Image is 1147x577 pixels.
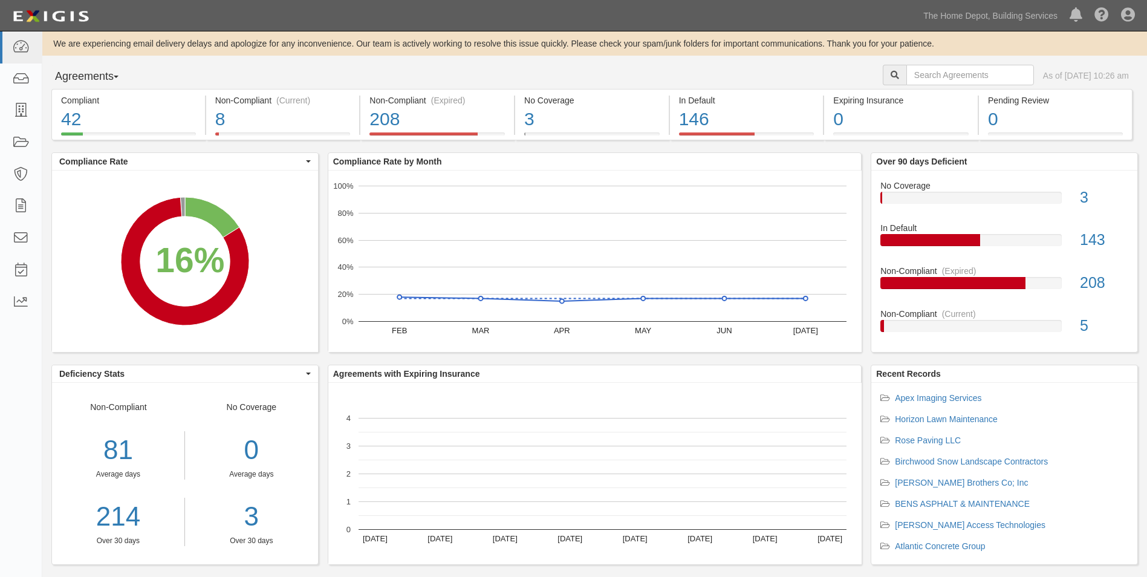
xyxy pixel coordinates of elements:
div: Non-Compliant (Expired) [369,94,505,106]
text: 40% [337,262,353,272]
div: Non-Compliant (Current) [215,94,351,106]
a: No Coverage3 [515,132,669,142]
input: Search Agreements [906,65,1034,85]
a: Apex Imaging Services [895,393,981,403]
a: Horizon Lawn Maintenance [895,414,998,424]
div: 42 [61,106,196,132]
text: 0% [342,317,353,326]
div: (Expired) [431,94,466,106]
div: In Default [679,94,814,106]
span: Compliance Rate [59,155,303,168]
svg: A chart. [328,383,862,564]
a: Non-Compliant(Expired)208 [880,265,1128,308]
text: 20% [337,290,353,299]
b: Agreements with Expiring Insurance [333,369,480,379]
div: Compliant [61,94,196,106]
img: logo-5460c22ac91f19d4615b14bd174203de0afe785f0fc80cf4dbbc73dc1793850b.png [9,5,93,27]
div: Average days [52,469,184,480]
b: Over 90 days Deficient [876,157,967,166]
button: Agreements [51,65,142,89]
div: 143 [1071,229,1137,251]
div: Over 30 days [194,536,309,546]
div: No Coverage [524,94,660,106]
div: 0 [833,106,969,132]
a: BENS ASPHALT & MAINTENANCE [895,499,1030,509]
text: [DATE] [687,534,712,543]
text: 100% [333,181,354,191]
div: Pending Review [988,94,1123,106]
a: Compliant42 [51,132,205,142]
text: [DATE] [557,534,582,543]
button: Deficiency Stats [52,365,318,382]
a: Non-Compliant(Current)5 [880,308,1128,342]
text: 80% [337,209,353,218]
div: (Current) [276,94,310,106]
a: Rose Paving LLC [895,435,961,445]
b: Recent Records [876,369,941,379]
span: Deficiency Stats [59,368,303,380]
svg: A chart. [52,171,318,352]
button: Compliance Rate [52,153,318,170]
a: Non-Compliant(Current)8 [206,132,360,142]
a: [PERSON_NAME] Brothers Co; Inc [895,478,1028,487]
div: 0 [988,106,1123,132]
a: Atlantic Concrete Group [895,541,985,551]
div: 3 [524,106,660,132]
div: Non-Compliant [871,308,1137,320]
text: 3 [346,442,351,451]
div: 208 [1071,272,1137,294]
div: Expiring Insurance [833,94,969,106]
div: 208 [369,106,505,132]
text: MAR [472,326,489,335]
a: No Coverage3 [880,180,1128,223]
div: 146 [679,106,814,132]
text: 60% [337,235,353,244]
div: (Current) [942,308,976,320]
div: In Default [871,222,1137,234]
a: [PERSON_NAME] Access Technologies [895,520,1045,530]
div: 3 [1071,187,1137,209]
i: Help Center - Complianz [1094,8,1109,23]
div: No Coverage [871,180,1137,192]
text: FEB [392,326,407,335]
div: 81 [52,431,184,469]
div: As of [DATE] 10:26 am [1043,70,1129,82]
div: Average days [194,469,309,480]
div: Over 30 days [52,536,184,546]
div: 5 [1071,315,1137,337]
text: 4 [346,414,351,423]
a: Non-Compliant(Expired)208 [360,132,514,142]
div: No Coverage [185,401,318,546]
a: In Default143 [880,222,1128,265]
text: [DATE] [817,534,842,543]
text: [DATE] [363,534,388,543]
text: 1 [346,497,351,506]
text: [DATE] [623,534,648,543]
a: Pending Review0 [979,132,1132,142]
div: We are experiencing email delivery delays and apologize for any inconvenience. Our team is active... [42,37,1147,50]
div: 16% [155,236,224,285]
a: 214 [52,498,184,536]
a: In Default146 [670,132,824,142]
div: (Expired) [942,265,976,277]
a: 3 [194,498,309,536]
text: [DATE] [493,534,518,543]
text: 2 [346,469,351,478]
div: 8 [215,106,351,132]
text: JUN [716,326,732,335]
text: MAY [635,326,652,335]
text: 0 [346,525,351,534]
text: [DATE] [793,326,818,335]
text: [DATE] [427,534,452,543]
text: APR [554,326,570,335]
div: 0 [194,431,309,469]
svg: A chart. [328,171,862,352]
b: Compliance Rate by Month [333,157,442,166]
a: Expiring Insurance0 [824,132,978,142]
a: The Home Depot, Building Services [917,4,1064,28]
